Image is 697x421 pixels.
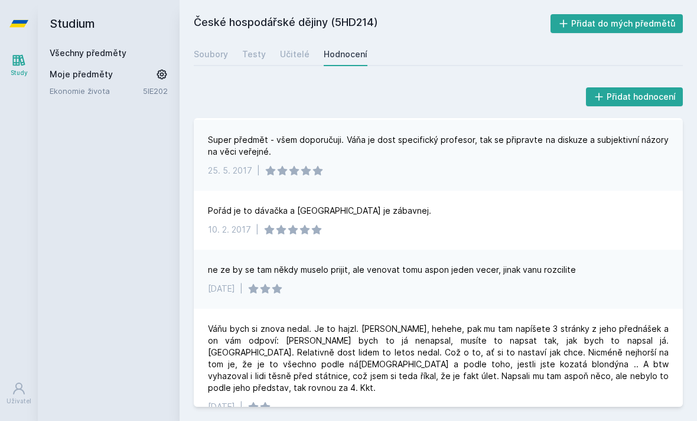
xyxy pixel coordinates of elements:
[208,323,669,394] div: Váňu bych si znova nedal. Je to hajzl. [PERSON_NAME], hehehe, pak mu tam napíšete 3 stránky z jeh...
[11,68,28,77] div: Study
[280,48,310,60] div: Učitelé
[280,43,310,66] a: Učitelé
[324,43,367,66] a: Hodnocení
[208,134,669,158] div: Super předmět - všem doporučuji. Váňa je dost specifický profesor, tak se připravte na diskuze a ...
[242,43,266,66] a: Testy
[240,401,243,413] div: |
[50,48,126,58] a: Všechny předměty
[257,165,260,177] div: |
[6,397,31,406] div: Uživatel
[208,165,252,177] div: 25. 5. 2017
[256,224,259,236] div: |
[208,264,576,276] div: ne ze by se tam někdy muselo prijit, ale venovat tomu aspon jeden vecer, jinak vanu rozcilite
[324,48,367,60] div: Hodnocení
[194,43,228,66] a: Soubory
[208,224,251,236] div: 10. 2. 2017
[208,401,235,413] div: [DATE]
[242,48,266,60] div: Testy
[586,87,683,106] button: Přidat hodnocení
[194,14,551,33] h2: České hospodářské dějiny (5HD214)
[50,68,113,80] span: Moje předměty
[551,14,683,33] button: Přidat do mých předmětů
[2,47,35,83] a: Study
[240,283,243,295] div: |
[208,205,431,217] div: Pořád je to dávačka a [GEOGRAPHIC_DATA] je zábavnej.
[194,48,228,60] div: Soubory
[2,376,35,412] a: Uživatel
[208,283,235,295] div: [DATE]
[50,85,143,97] a: Ekonomie života
[143,86,168,96] a: 5IE202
